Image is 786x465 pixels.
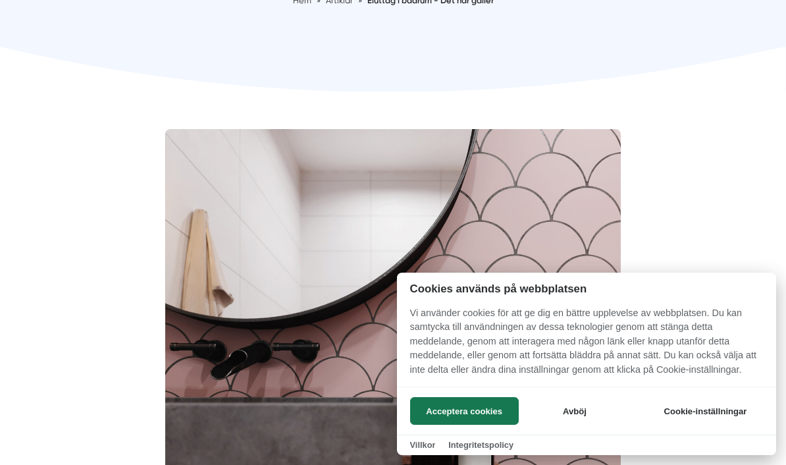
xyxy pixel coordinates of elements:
button: Acceptera cookies [410,397,519,425]
button: Avböj [522,397,627,425]
h2: Cookies används på webbplatsen [397,283,776,295]
a: Integritetspolicy [448,440,513,450]
p: Vi använder cookies för att ge dig en bättre upplevelse av webbplatsen. Du kan samtycka till anvä... [397,306,776,387]
a: Villkor [410,440,436,450]
button: Cookie-inställningar [648,397,763,425]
